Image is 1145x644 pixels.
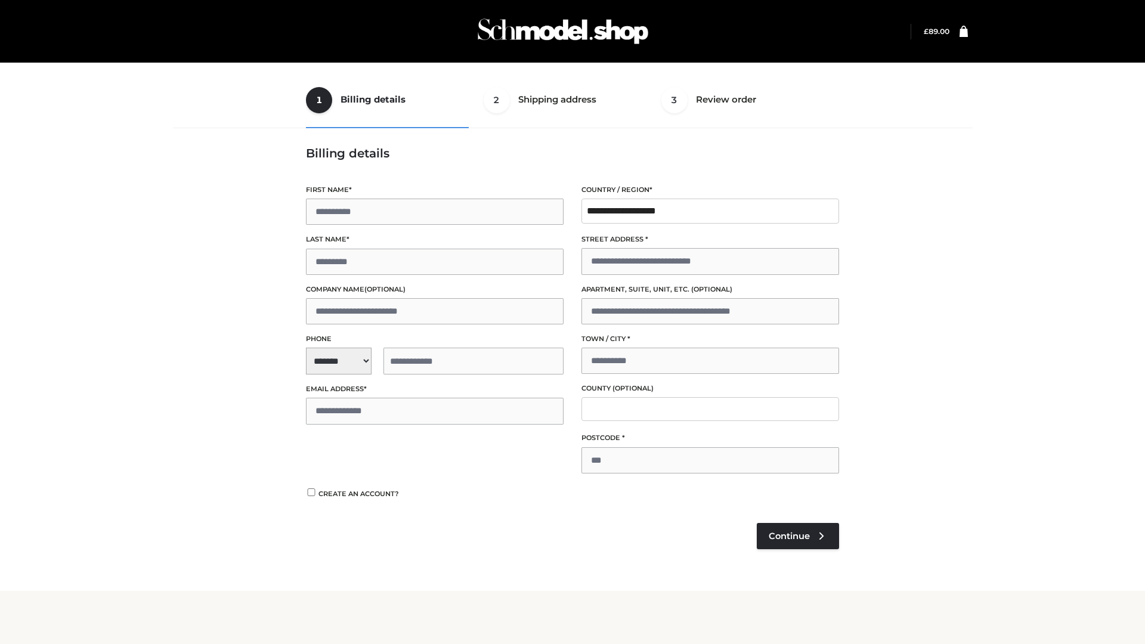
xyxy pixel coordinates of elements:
[757,523,839,549] a: Continue
[691,285,732,293] span: (optional)
[306,333,564,345] label: Phone
[306,146,839,160] h3: Billing details
[306,234,564,245] label: Last name
[581,234,839,245] label: Street address
[306,383,564,395] label: Email address
[924,27,929,36] span: £
[924,27,949,36] a: £89.00
[581,383,839,394] label: County
[364,285,406,293] span: (optional)
[306,284,564,295] label: Company name
[318,490,399,498] span: Create an account?
[474,8,652,55] img: Schmodel Admin 964
[306,488,317,496] input: Create an account?
[581,432,839,444] label: Postcode
[581,284,839,295] label: Apartment, suite, unit, etc.
[769,531,810,541] span: Continue
[581,333,839,345] label: Town / City
[306,184,564,196] label: First name
[924,27,949,36] bdi: 89.00
[581,184,839,196] label: Country / Region
[612,384,654,392] span: (optional)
